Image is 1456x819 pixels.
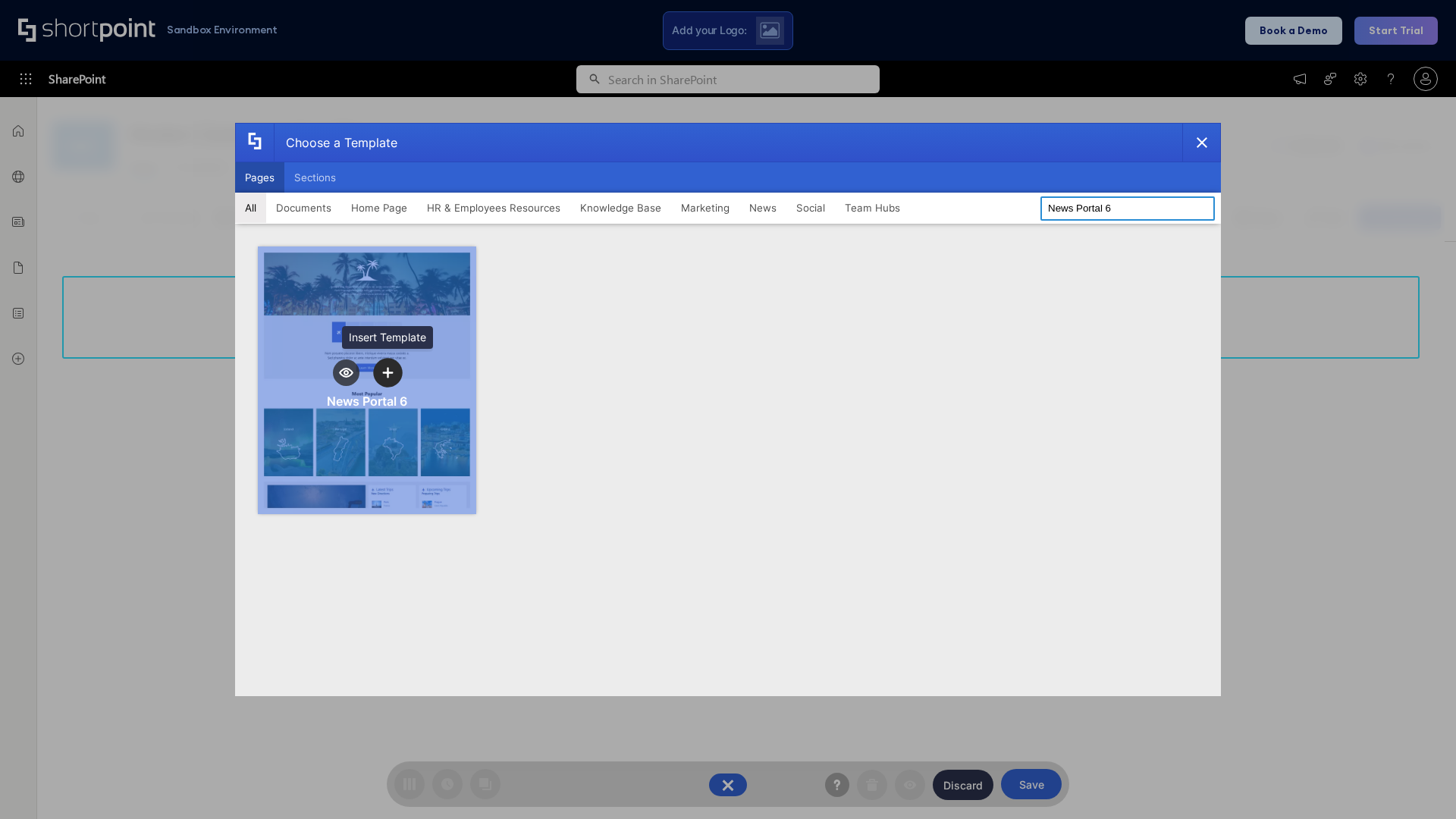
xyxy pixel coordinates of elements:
button: Marketing [671,193,739,223]
button: Sections [284,162,346,193]
iframe: Chat Widget [1380,746,1456,819]
button: News [739,193,786,223]
input: Search [1040,196,1215,221]
button: HR & Employees Resources [417,193,570,223]
div: template selector [235,123,1221,696]
button: All [235,193,266,223]
div: News Portal 6 [327,394,407,409]
button: Social [786,193,835,223]
button: Home Page [341,193,417,223]
button: Pages [235,162,284,193]
button: Team Hubs [835,193,910,223]
div: Choose a Template [274,124,397,162]
button: Knowledge Base [570,193,671,223]
button: Documents [266,193,341,223]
